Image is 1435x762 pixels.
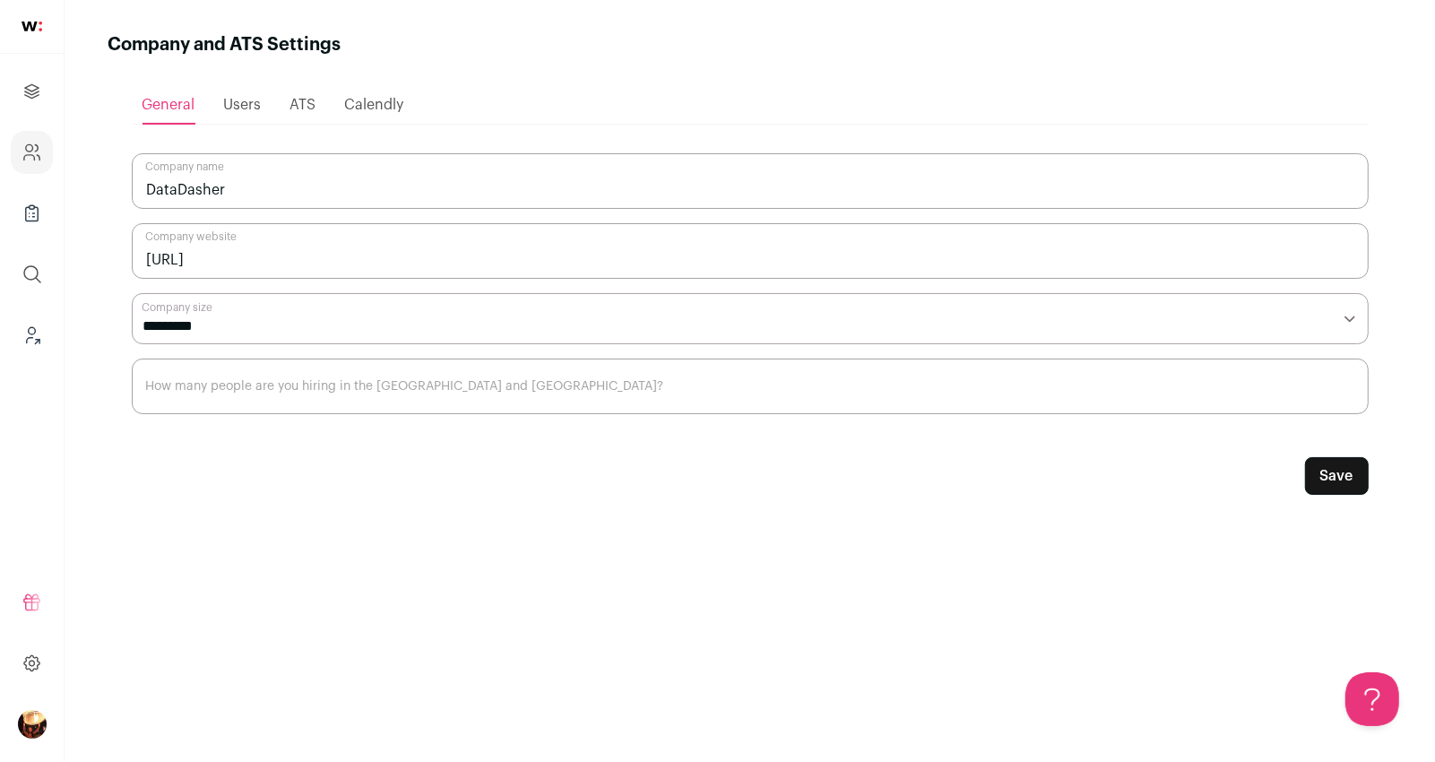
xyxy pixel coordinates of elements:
a: Leads (Backoffice) [11,314,53,357]
span: ATS [290,98,316,112]
input: Company website [132,223,1369,279]
a: Users [224,87,262,123]
a: Calendly [345,87,404,123]
span: Calendly [345,98,404,112]
a: Projects [11,70,53,113]
input: How many people are you hiring in the US and Canada? [132,359,1369,414]
img: 473170-medium_jpg [18,710,47,739]
iframe: Help Scout Beacon - Open [1345,672,1399,726]
button: Open dropdown [18,710,47,739]
button: Save [1305,457,1369,495]
img: wellfound-shorthand-0d5821cbd27db2630d0214b213865d53afaa358527fdda9d0ea32b1df1b89c2c.svg [22,22,42,31]
h1: Company and ATS Settings [108,32,341,57]
span: Users [224,98,262,112]
a: Company Lists [11,192,53,235]
a: ATS [290,87,316,123]
span: General [143,98,195,112]
input: Company name [132,153,1369,209]
a: Company and ATS Settings [11,131,53,174]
